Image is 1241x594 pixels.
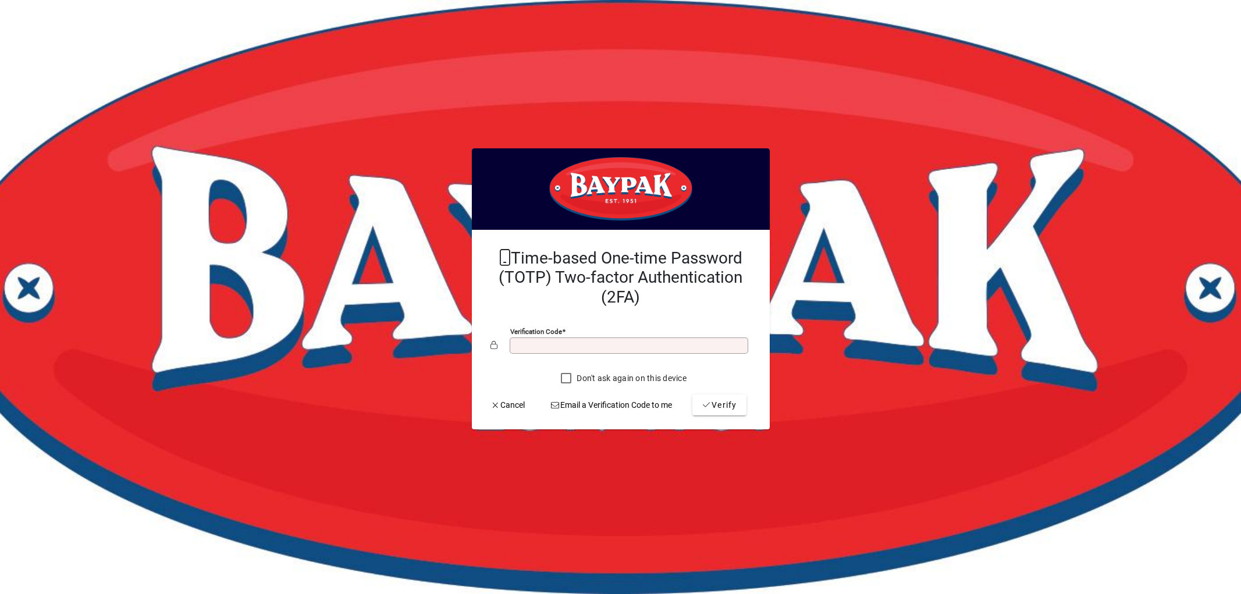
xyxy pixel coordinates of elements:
button: Cancel [486,394,530,415]
span: Email a Verification Code to me [550,399,672,411]
label: Don't ask again on this device [574,372,687,384]
span: Verify [702,399,737,411]
mat-label: Verification code [510,328,562,336]
span: Cancel [490,399,525,411]
button: Verify [692,394,746,415]
h2: Time-based One-time Password (TOTP) Two-factor Authentication (2FA) [490,248,751,307]
button: Email a Verification Code to me [545,394,677,415]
